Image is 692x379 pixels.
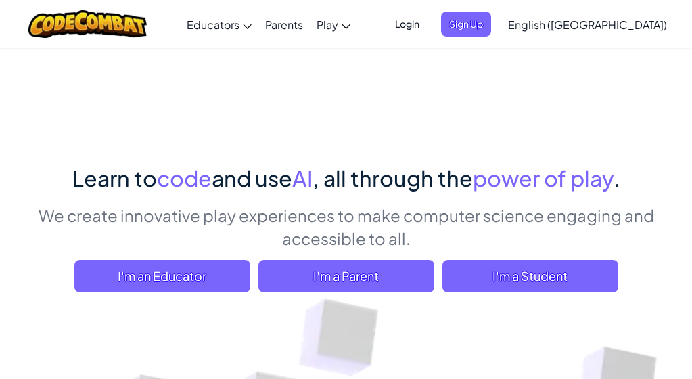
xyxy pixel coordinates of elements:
a: Educators [180,6,258,43]
span: code [157,164,212,192]
span: English ([GEOGRAPHIC_DATA]) [508,18,667,32]
a: I'm an Educator [74,260,250,292]
span: Learn to [72,164,157,192]
a: Play [310,6,357,43]
span: and use [212,164,292,192]
a: Parents [258,6,310,43]
button: I'm a Student [442,260,618,292]
img: CodeCombat logo [28,10,147,38]
a: I'm a Parent [258,260,434,292]
button: Login [387,12,428,37]
p: We create innovative play experiences to make computer science engaging and accessible to all. [28,204,664,250]
span: Play [317,18,338,32]
span: AI [292,164,313,192]
span: , all through the [313,164,473,192]
span: . [614,164,620,192]
button: Sign Up [441,12,491,37]
span: Educators [187,18,239,32]
a: English ([GEOGRAPHIC_DATA]) [501,6,674,43]
span: power of play [473,164,614,192]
